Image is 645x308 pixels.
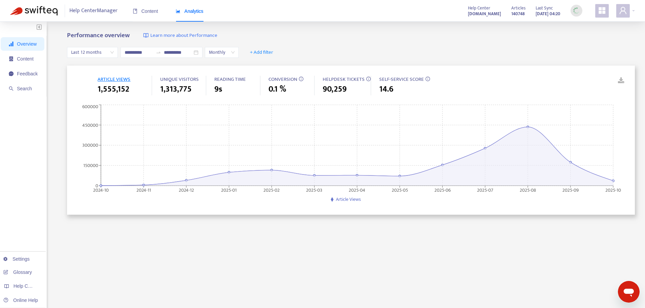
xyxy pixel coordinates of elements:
span: Last Sync [536,4,553,12]
span: Articles [511,4,525,12]
tspan: 2025-10 [605,186,621,194]
span: Search [17,86,32,91]
span: 9s [214,83,222,95]
span: 14.6 [379,83,393,95]
span: signal [9,42,14,46]
span: message [9,71,14,76]
span: + Add filter [250,48,273,56]
span: 90,259 [323,83,347,95]
a: Settings [3,256,30,262]
span: UNIQUE VISITORS [160,75,199,84]
span: Feedback [17,71,38,76]
span: Content [17,56,34,62]
button: + Add filter [245,47,278,58]
span: appstore [598,6,606,15]
tspan: 2025-08 [520,186,536,194]
tspan: 0 [95,182,98,189]
span: Last 12 months [71,47,114,57]
span: Content [133,8,158,14]
span: 0.1 % [268,83,286,95]
tspan: 2024-10 [93,186,109,194]
iframe: Button to launch messaging window [618,281,640,303]
span: HELPDESK TICKETS [323,75,365,84]
span: search [9,86,14,91]
span: Help Center [468,4,490,12]
tspan: 2025-05 [392,186,408,194]
strong: 140748 [511,10,525,18]
tspan: 2025-09 [562,186,579,194]
span: Overview [17,41,37,47]
tspan: 2025-01 [221,186,237,194]
span: 1,555,152 [98,83,129,95]
img: Swifteq [10,6,58,16]
tspan: 600000 [82,103,98,111]
img: sync_loading.0b5143dde30e3a21642e.gif [572,6,581,15]
tspan: 2024-12 [179,186,194,194]
a: Learn more about Performance [143,32,217,40]
span: to [156,50,161,55]
span: Article Views [336,195,361,203]
span: Help Centers [14,283,41,289]
span: swap-right [156,50,161,55]
img: image-link [143,33,149,38]
span: ARTICLE VIEWS [98,75,130,84]
span: Help Center Manager [69,4,117,17]
tspan: 150000 [83,162,98,169]
tspan: 2025-03 [306,186,323,194]
span: Learn more about Performance [150,32,217,40]
span: area-chart [176,9,180,14]
tspan: 2024-11 [136,186,151,194]
tspan: 450000 [82,121,98,129]
a: Online Help [3,298,38,303]
span: container [9,56,14,61]
tspan: 2025-04 [349,186,365,194]
strong: [DATE] 04:20 [536,10,560,18]
a: Glossary [3,269,32,275]
span: Monthly [209,47,235,57]
tspan: 2025-06 [434,186,451,194]
span: 1,313,775 [160,83,192,95]
tspan: 300000 [82,141,98,149]
span: CONVERSION [268,75,297,84]
span: user [619,6,627,15]
span: READING TIME [214,75,246,84]
tspan: 2025-02 [264,186,280,194]
a: [DOMAIN_NAME] [468,10,501,18]
span: SELF-SERVICE SCORE [379,75,424,84]
span: book [133,9,137,14]
b: Performance overview [67,30,130,41]
span: Analytics [176,8,203,14]
tspan: 2025-07 [477,186,493,194]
